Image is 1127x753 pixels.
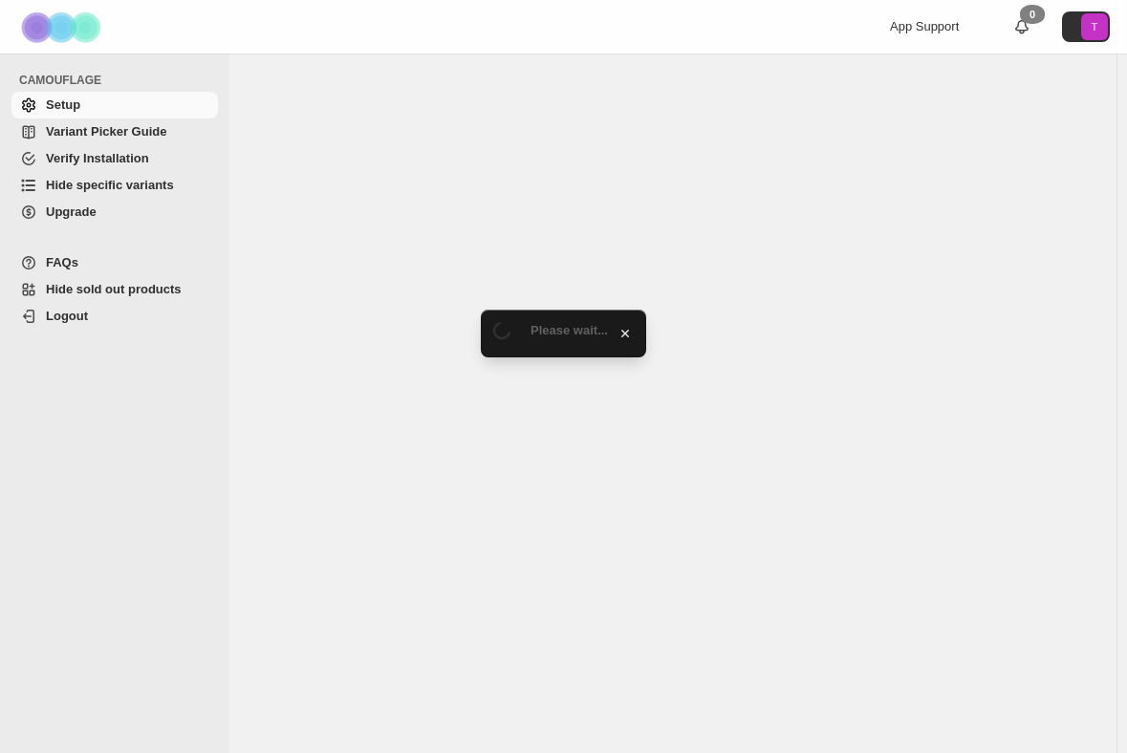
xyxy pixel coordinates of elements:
[46,124,166,139] span: Variant Picker Guide
[1081,13,1108,40] span: Avatar with initials T
[46,97,80,112] span: Setup
[11,249,218,276] a: FAQs
[11,276,218,303] a: Hide sold out products
[1092,21,1098,32] text: T
[19,73,220,88] span: CAMOUFLAGE
[11,145,218,172] a: Verify Installation
[46,282,182,296] span: Hide sold out products
[1012,17,1031,36] a: 0
[1062,11,1110,42] button: Avatar with initials T
[46,255,78,269] span: FAQs
[46,151,149,165] span: Verify Installation
[11,199,218,226] a: Upgrade
[11,303,218,330] a: Logout
[1020,5,1045,24] div: 0
[531,323,608,337] span: Please wait...
[890,19,959,33] span: App Support
[46,204,97,219] span: Upgrade
[46,309,88,323] span: Logout
[11,172,218,199] a: Hide specific variants
[11,92,218,118] a: Setup
[15,1,111,54] img: Camouflage
[11,118,218,145] a: Variant Picker Guide
[46,178,174,192] span: Hide specific variants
